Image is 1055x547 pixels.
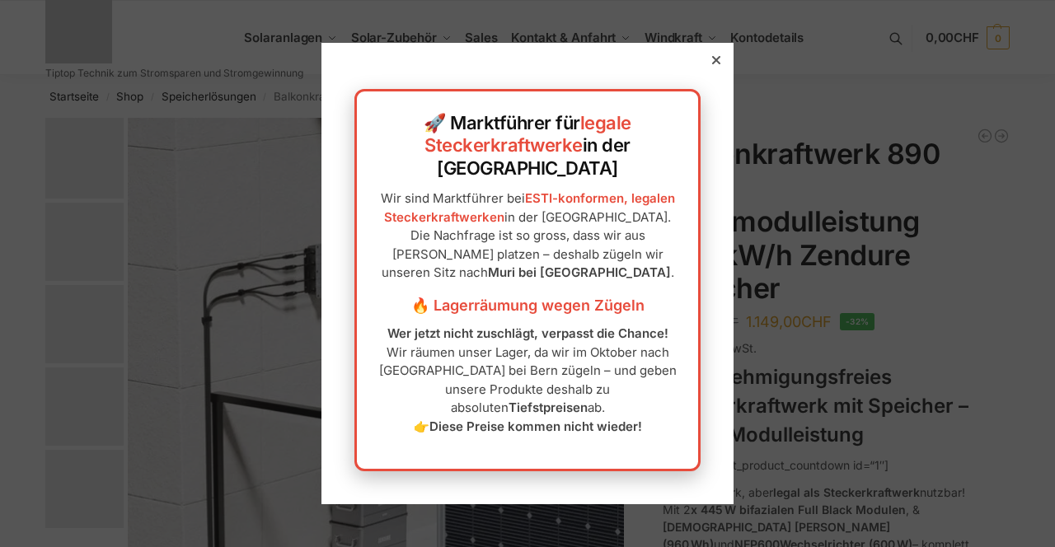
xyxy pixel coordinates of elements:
strong: Wer jetzt nicht zuschlägt, verpasst die Chance! [387,325,668,341]
p: Wir sind Marktführer bei in der [GEOGRAPHIC_DATA]. Die Nachfrage ist so gross, dass wir aus [PERS... [373,189,682,283]
strong: Muri bei [GEOGRAPHIC_DATA] [488,264,671,280]
h2: 🚀 Marktführer für in der [GEOGRAPHIC_DATA] [373,112,682,180]
a: legale Steckerkraftwerke [424,112,631,157]
strong: Diese Preise kommen nicht wieder! [429,418,642,434]
h3: 🔥 Lagerräumung wegen Zügeln [373,295,682,316]
p: Wir räumen unser Lager, da wir im Oktober nach [GEOGRAPHIC_DATA] bei Bern zügeln – und geben unse... [373,325,682,436]
strong: Tiefstpreisen [509,400,588,415]
a: ESTI-konformen, legalen Steckerkraftwerken [384,190,675,225]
